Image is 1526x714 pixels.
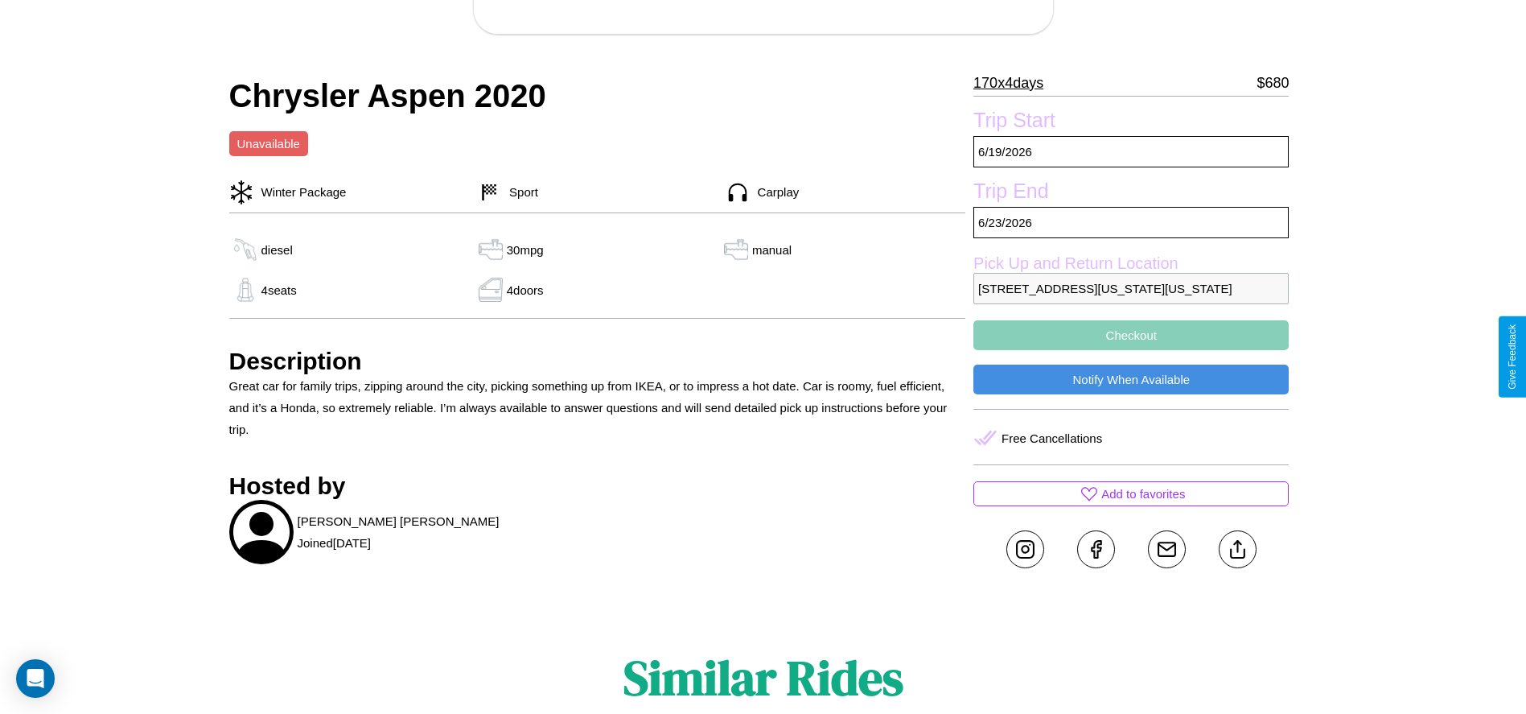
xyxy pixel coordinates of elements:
[973,273,1289,304] p: [STREET_ADDRESS][US_STATE][US_STATE]
[298,532,371,554] p: Joined [DATE]
[298,510,500,532] p: [PERSON_NAME] [PERSON_NAME]
[623,645,903,711] h1: Similar Rides
[229,78,966,114] h2: Chrysler Aspen 2020
[229,375,966,440] p: Great car for family trips, zipping around the city, picking something up from IKEA, or to impres...
[1507,324,1518,390] div: Give Feedback
[750,181,800,203] p: Carplay
[475,278,507,302] img: gas
[973,180,1289,207] label: Trip End
[1101,483,1185,505] p: Add to favorites
[261,239,293,261] p: diesel
[475,237,507,262] img: gas
[237,133,300,155] p: Unavailable
[973,207,1289,238] p: 6 / 23 / 2026
[16,659,55,698] div: Open Intercom Messenger
[973,320,1289,350] button: Checkout
[973,109,1289,136] label: Trip Start
[229,278,261,302] img: gas
[973,481,1289,506] button: Add to favorites
[229,237,261,262] img: gas
[973,365,1289,394] button: Notify When Available
[1002,427,1102,449] p: Free Cancellations
[752,239,792,261] p: manual
[973,136,1289,167] p: 6 / 19 / 2026
[973,254,1289,273] label: Pick Up and Return Location
[261,279,297,301] p: 4 seats
[501,181,538,203] p: Sport
[253,181,347,203] p: Winter Package
[229,473,966,500] h3: Hosted by
[507,239,544,261] p: 30 mpg
[229,348,966,375] h3: Description
[973,70,1043,96] p: 170 x 4 days
[1257,70,1289,96] p: $ 680
[507,279,544,301] p: 4 doors
[720,237,752,262] img: gas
